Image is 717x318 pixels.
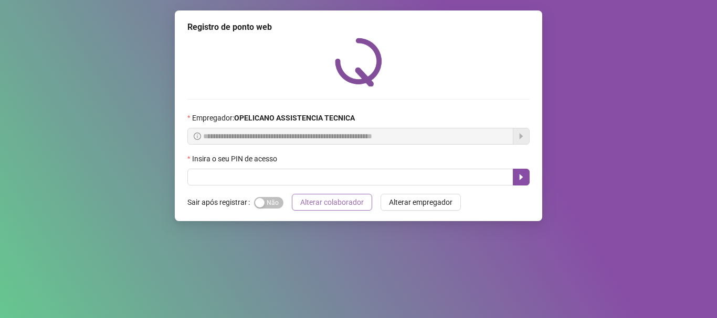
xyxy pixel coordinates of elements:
[300,196,364,208] span: Alterar colaborador
[187,194,254,211] label: Sair após registrar
[187,153,284,165] label: Insira o seu PIN de acesso
[192,112,355,124] span: Empregador :
[292,194,372,211] button: Alterar colaborador
[194,133,201,140] span: info-circle
[517,173,525,181] span: caret-right
[187,21,530,34] div: Registro de ponto web
[381,194,461,211] button: Alterar empregador
[335,38,382,86] img: QRPoint
[389,196,452,208] span: Alterar empregador
[234,114,355,122] strong: OPELICANO ASSISTENCIA TECNICA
